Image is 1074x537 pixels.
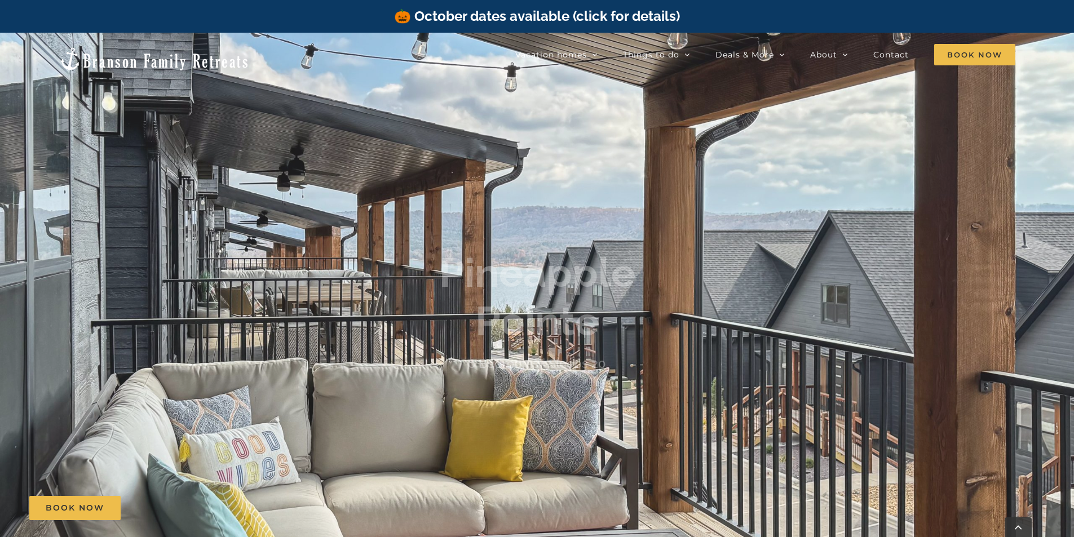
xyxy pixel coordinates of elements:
span: About [810,51,837,59]
a: Things to do [623,43,690,66]
a: Deals & More [715,43,785,66]
span: Book Now [46,503,104,513]
span: Things to do [623,51,679,59]
b: Pineapple Pointe [439,248,635,345]
a: About [810,43,848,66]
a: 🎃 October dates available (click for details) [394,8,680,24]
span: Contact [873,51,909,59]
span: Vacation homes [515,51,587,59]
a: Book Now [29,496,121,520]
img: Branson Family Retreats Logo [59,46,250,72]
nav: Main Menu [515,43,1015,66]
span: Book Now [934,44,1015,65]
h4: 6 Bedrooms | Sleeps 20 [468,356,606,371]
a: Contact [873,43,909,66]
span: Deals & More [715,51,774,59]
a: Vacation homes [515,43,598,66]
